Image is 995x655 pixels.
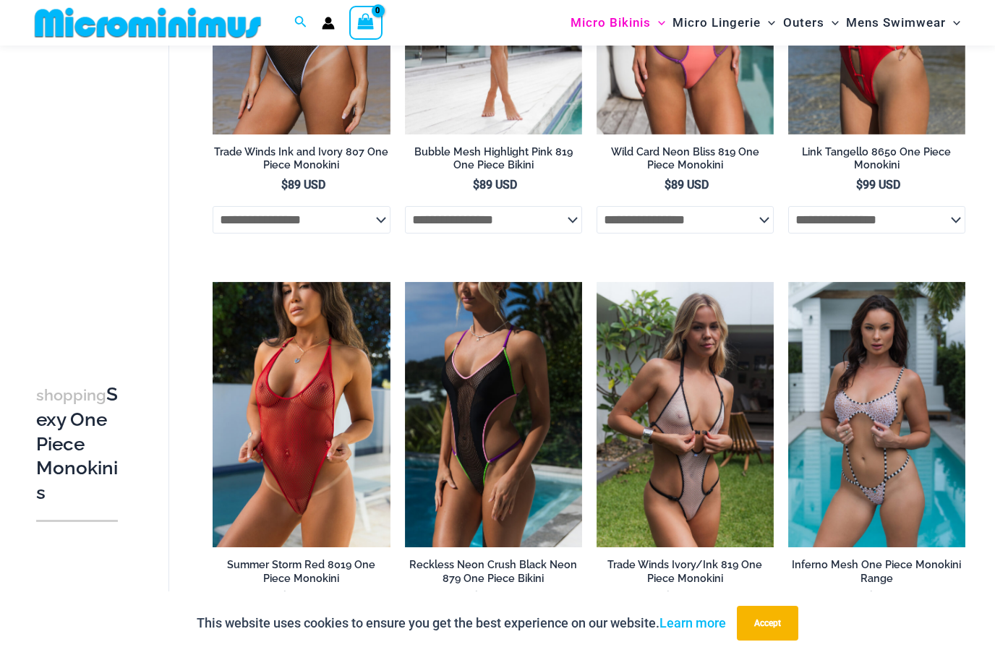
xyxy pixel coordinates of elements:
a: Trade Winds Ink and Ivory 807 One Piece Monokini [213,145,390,178]
a: Search icon link [294,14,307,32]
h2: Bubble Mesh Highlight Pink 819 One Piece Bikini [405,145,582,172]
span: $ [665,178,671,192]
span: Menu Toggle [824,4,839,41]
span: $ [281,178,288,192]
h2: Link Tangello 8650 One Piece Monokini [788,145,965,172]
iframe: TrustedSite Certified [36,48,166,338]
span: Micro Lingerie [672,4,761,41]
bdi: 99 USD [856,178,900,192]
h2: Trade Winds Ivory/Ink 819 One Piece Monokini [597,558,774,585]
a: View Shopping Cart, empty [349,6,383,39]
h2: Inferno Mesh One Piece Monokini Range [788,558,965,585]
a: Reckless Neon Crush Black Neon 879 One Piece Bikini [405,558,582,591]
img: Trade Winds IvoryInk 819 One Piece 06 [597,282,774,548]
a: Micro LingerieMenu ToggleMenu Toggle [669,4,779,41]
p: This website uses cookies to ensure you get the best experience on our website. [197,612,726,634]
h2: Trade Winds Ink and Ivory 807 One Piece Monokini [213,145,390,172]
a: Wild Card Neon Bliss 819 One Piece Monokini [597,145,774,178]
bdi: 89 USD [665,178,709,192]
bdi: 89 USD [281,178,325,192]
a: Summer Storm Red 8019 One Piece Monokini [213,558,390,591]
span: Menu Toggle [761,4,775,41]
a: Account icon link [322,17,335,30]
h2: Wild Card Neon Bliss 819 One Piece Monokini [597,145,774,172]
bdi: 89 USD [473,178,517,192]
span: Outers [783,4,824,41]
h2: Summer Storm Red 8019 One Piece Monokini [213,558,390,585]
img: MM SHOP LOGO FLAT [29,7,267,39]
span: Menu Toggle [946,4,960,41]
a: Summer Storm Red 8019 One Piece 04Summer Storm Red 8019 One Piece 03Summer Storm Red 8019 One Pie... [213,282,390,548]
a: Micro BikinisMenu ToggleMenu Toggle [567,4,669,41]
a: Reckless Neon Crush Black Neon 879 One Piece 01Reckless Neon Crush Black Neon 879 One Piece 09Rec... [405,282,582,548]
a: Bubble Mesh Highlight Pink 819 One Piece Bikini [405,145,582,178]
button: Accept [737,606,798,641]
span: Mens Swimwear [846,4,946,41]
img: Reckless Neon Crush Black Neon 879 One Piece 01 [405,282,582,548]
a: Inferno Mesh Black White 8561 One Piece 05Inferno Mesh Olive Fuchsia 8561 One Piece 03Inferno Mes... [788,282,965,548]
a: Trade Winds Ivory/Ink 819 One Piece Monokini [597,558,774,591]
span: $ [473,178,479,192]
a: Link Tangello 8650 One Piece Monokini [788,145,965,178]
h2: Reckless Neon Crush Black Neon 879 One Piece Bikini [405,558,582,585]
img: Inferno Mesh Black White 8561 One Piece 05 [788,282,965,548]
h3: Sexy One Piece Monokinis [36,382,118,505]
span: shopping [36,386,106,404]
span: $ [856,178,863,192]
a: Learn more [659,615,726,630]
a: Mens SwimwearMenu ToggleMenu Toggle [842,4,964,41]
nav: Site Navigation [565,2,966,43]
a: Trade Winds IvoryInk 819 One Piece 06Trade Winds IvoryInk 819 One Piece 03Trade Winds IvoryInk 81... [597,282,774,548]
img: Summer Storm Red 8019 One Piece 04 [213,282,390,548]
span: Menu Toggle [651,4,665,41]
span: Micro Bikinis [571,4,651,41]
a: OutersMenu ToggleMenu Toggle [780,4,842,41]
a: Inferno Mesh One Piece Monokini Range [788,558,965,591]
